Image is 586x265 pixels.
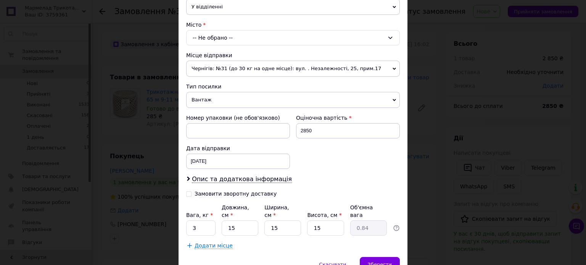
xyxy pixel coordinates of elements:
label: Довжина, см [222,204,249,218]
span: Тип посилки [186,84,221,90]
div: -- Не обрано -- [186,30,400,45]
label: Висота, см [307,212,341,218]
span: Місце відправки [186,52,232,58]
span: Опис та додаткова інформація [192,175,292,183]
span: Додати місце [195,243,233,249]
label: Вага, кг [186,212,213,218]
span: Вантаж [186,92,400,108]
label: Ширина, см [264,204,289,218]
div: Номер упаковки (не обов'язково) [186,114,290,122]
div: Об'ємна вага [350,204,387,219]
span: Чернігів: №31 (до 30 кг на одне місце): вул. . Незалежності, 25, прим.17 [186,61,400,77]
div: Оціночна вартість [296,114,400,122]
div: Місто [186,21,400,29]
div: Замовити зворотну доставку [195,191,277,197]
div: Дата відправки [186,145,290,152]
